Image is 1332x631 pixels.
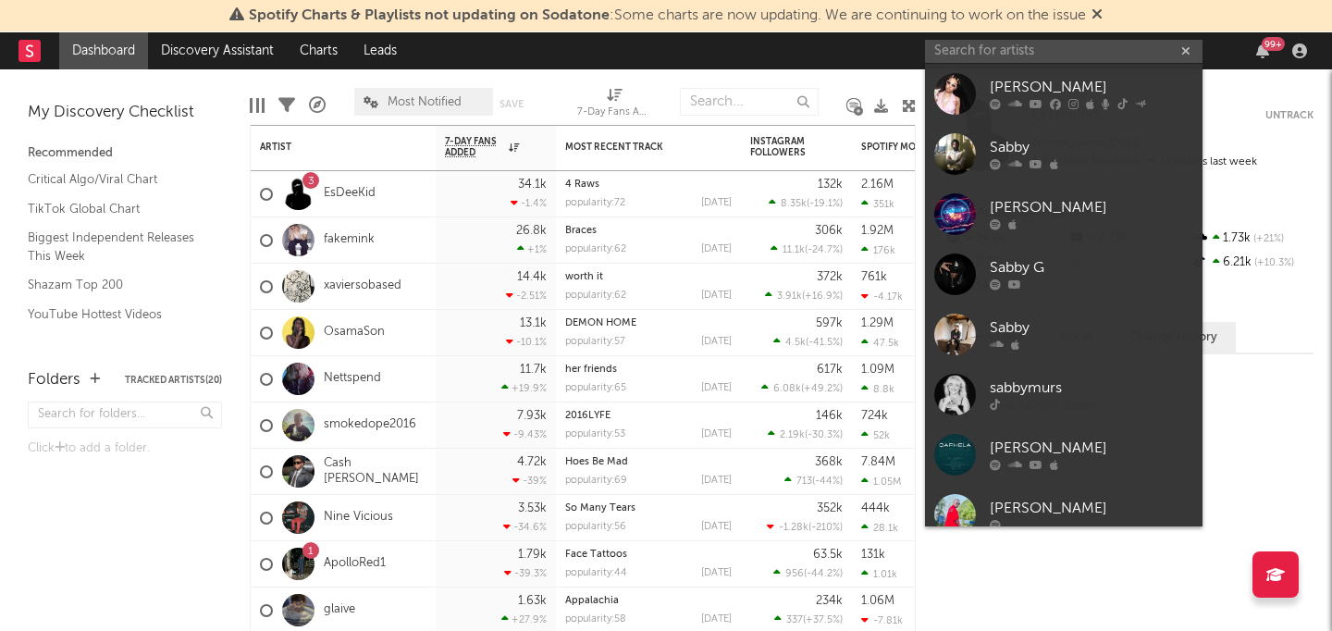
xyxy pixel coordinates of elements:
a: Hoes Be Mad [565,457,628,467]
span: -210 % [811,523,840,533]
div: 99 + [1262,37,1285,51]
a: Leads [351,32,410,69]
a: [PERSON_NAME] [925,184,1202,244]
a: Nine Vicious [324,510,393,526]
div: popularity: 44 [565,568,627,578]
div: 34.1k [518,179,547,191]
div: -2.51 % [506,290,547,302]
div: -39.3 % [504,567,547,579]
div: [DATE] [701,244,732,254]
div: 7-Day Fans Added (7-Day Fans Added) [577,102,651,124]
div: +27.9 % [501,613,547,625]
div: 1.79k [518,549,547,561]
div: [DATE] [701,476,732,486]
div: Appalachia [565,596,732,606]
span: +37.5 % [806,615,840,625]
div: [DATE] [701,429,732,439]
div: +1 % [517,243,547,255]
a: EsDeeKid [324,186,376,202]
div: sabbymurs [990,377,1193,400]
div: popularity: 62 [565,291,626,301]
span: -41.5 % [808,338,840,348]
div: 306k [815,225,843,237]
div: 234k [816,595,843,607]
div: 6.21k [1190,251,1313,275]
div: [PERSON_NAME] [990,438,1193,460]
div: Hoes Be Mad [565,457,732,467]
div: ( ) [784,475,843,487]
a: her friends [565,365,617,375]
div: popularity: 58 [565,614,626,625]
div: -10.1 % [506,336,547,348]
div: 26.8k [516,225,547,237]
span: 2.19k [780,430,805,440]
a: xaviersobased [324,278,401,294]
div: DEMON HOME [565,318,732,328]
span: 6.08k [773,384,801,394]
div: ( ) [773,567,843,579]
div: [DATE] [701,614,732,625]
input: Search... [680,88,819,116]
span: -44 % [815,476,840,487]
a: Cash [PERSON_NAME] [324,456,426,488]
div: 7.84M [861,456,895,468]
div: ( ) [774,613,843,625]
div: 7-Day Fans Added (7-Day Fans Added) [577,79,651,132]
span: 3.91k [777,291,802,302]
div: popularity: 62 [565,244,626,254]
a: TikTok Global Chart [28,199,203,219]
div: 1.29M [861,317,894,329]
a: 2016LYFE [565,411,610,421]
div: 761k [861,271,887,283]
div: 176k [861,244,895,256]
div: 14.4k [517,271,547,283]
a: glaive [324,602,355,618]
div: Edit Columns [250,79,265,132]
a: Dashboard [59,32,148,69]
div: A&R Pipeline [309,79,326,132]
button: Save [499,99,524,109]
span: +49.2 % [804,384,840,394]
div: 3.53k [518,502,547,514]
a: OsamaSon [324,325,385,340]
a: sabbymurs [925,365,1202,425]
span: +10.3 % [1252,258,1294,268]
div: 1.09M [861,364,894,376]
div: -39 % [512,475,547,487]
div: 47.5k [861,337,899,349]
div: [PERSON_NAME] [990,77,1193,99]
div: So Many Tears [565,503,732,513]
div: 2.16M [861,179,894,191]
span: -24.7 % [808,245,840,255]
div: [PERSON_NAME] [990,498,1193,520]
div: 1.05M [861,476,901,488]
div: 7.93k [517,410,547,422]
div: 8.8k [861,383,894,395]
div: Sabby [990,137,1193,159]
a: Critical Algo/Viral Chart [28,169,203,190]
div: ( ) [767,521,843,533]
div: 352k [817,502,843,514]
div: 132k [818,179,843,191]
span: -30.3 % [808,430,840,440]
div: 368k [815,456,843,468]
button: 99+ [1256,43,1269,58]
div: 4 Raws [565,179,732,190]
span: 8.35k [781,199,807,209]
span: 7-Day Fans Added [445,136,504,158]
div: 1.92M [861,225,894,237]
a: ApolloRed1 [324,556,386,572]
button: Tracked Artists(20) [125,376,222,385]
div: [DATE] [701,337,732,347]
div: popularity: 56 [565,522,626,532]
span: 713 [796,476,812,487]
div: [DATE] [701,568,732,578]
div: popularity: 53 [565,429,625,439]
a: DEMON HOME [565,318,636,328]
span: +21 % [1251,234,1284,244]
div: Braces [565,226,732,236]
div: Spotify Monthly Listeners [861,142,1000,153]
div: ( ) [768,428,843,440]
a: [PERSON_NAME] [925,485,1202,545]
div: worth it [565,272,732,282]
